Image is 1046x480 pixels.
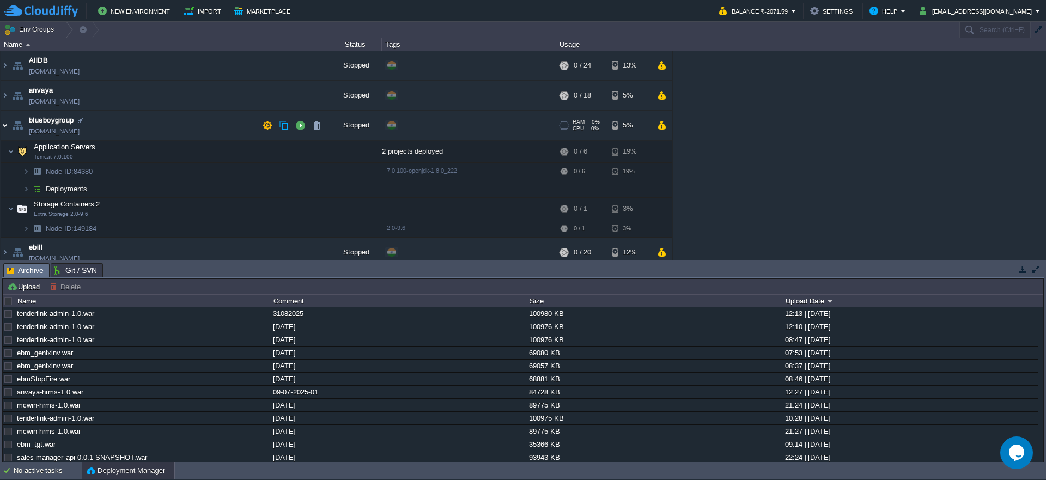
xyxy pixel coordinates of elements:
div: Comment [271,295,526,307]
a: mcwin-hrms-1.0.war [17,427,81,435]
span: Archive [7,264,44,277]
div: 0 / 24 [574,51,591,80]
img: AMDAwAAAACH5BAEAAAAALAAAAAABAAEAAAICRAEAOw== [15,198,30,220]
img: AMDAwAAAACH5BAEAAAAALAAAAAABAAEAAAICRAEAOw== [29,163,45,180]
div: 93943 KB [526,451,781,464]
div: [DATE] [270,373,525,385]
img: AMDAwAAAACH5BAEAAAAALAAAAAABAAEAAAICRAEAOw== [1,111,9,140]
div: 5% [612,111,647,140]
img: AMDAwAAAACH5BAEAAAAALAAAAAABAAEAAAICRAEAOw== [15,141,30,162]
span: RAM [573,119,585,125]
button: Deployment Manager [87,465,165,476]
a: blueboygroup [29,115,74,126]
button: [EMAIL_ADDRESS][DOMAIN_NAME] [920,4,1035,17]
div: Stopped [327,238,382,267]
button: Env Groups [4,22,58,37]
div: 0 / 1 [574,220,585,237]
a: ebmStopFire.war [17,375,70,383]
img: AMDAwAAAACH5BAEAAAAALAAAAAABAAEAAAICRAEAOw== [23,220,29,237]
div: 3% [612,198,647,220]
a: [DOMAIN_NAME] [29,126,80,137]
div: Tags [382,38,556,51]
div: 31082025 [270,307,525,320]
span: Application Servers [33,142,97,151]
img: AMDAwAAAACH5BAEAAAAALAAAAAABAAEAAAICRAEAOw== [29,220,45,237]
div: Stopped [327,111,382,140]
div: Size [527,295,782,307]
div: [DATE] [270,425,525,438]
div: 12:10 | [DATE] [782,320,1037,333]
img: AMDAwAAAACH5BAEAAAAALAAAAAABAAEAAAICRAEAOw== [1,81,9,110]
div: 08:37 | [DATE] [782,360,1037,372]
button: Upload [7,282,43,291]
div: 19% [612,163,647,180]
div: 0 / 6 [574,141,587,162]
div: 21:24 | [DATE] [782,399,1037,411]
span: Storage Containers 2 [33,199,101,209]
a: ebill [29,242,42,253]
div: 0 / 6 [574,163,585,180]
img: AMDAwAAAACH5BAEAAAAALAAAAAABAAEAAAICRAEAOw== [23,180,29,197]
a: AllDB [29,55,48,66]
div: 3% [612,220,647,237]
div: 0 / 1 [574,198,587,220]
a: ebm_genixinv.war [17,362,73,370]
a: [DOMAIN_NAME] [29,253,80,264]
span: Node ID: [46,167,74,175]
span: 0% [589,119,600,125]
div: 12:13 | [DATE] [782,307,1037,320]
img: AMDAwAAAACH5BAEAAAAALAAAAAABAAEAAAICRAEAOw== [29,180,45,197]
div: 07:53 | [DATE] [782,347,1037,359]
div: Name [1,38,327,51]
a: Storage Containers 2Extra Storage 2.0-9.6 [33,200,101,208]
div: 08:47 | [DATE] [782,333,1037,346]
a: ebm_genixinv.war [17,349,73,357]
button: Help [869,4,901,17]
span: 149184 [45,224,98,233]
div: 100976 KB [526,320,781,333]
button: Settings [810,4,856,17]
div: 21:27 | [DATE] [782,425,1037,438]
button: Import [184,4,224,17]
div: [DATE] [270,438,525,451]
a: tenderlink-admin-1.0.war [17,309,94,318]
div: Usage [557,38,672,51]
img: AMDAwAAAACH5BAEAAAAALAAAAAABAAEAAAICRAEAOw== [8,198,14,220]
div: 13% [612,51,647,80]
a: tenderlink-admin-1.0.war [17,323,94,331]
div: 0 / 18 [574,81,591,110]
button: Balance ₹-2071.59 [719,4,791,17]
div: 19% [612,141,647,162]
a: Node ID:149184 [45,224,98,233]
div: 69080 KB [526,347,781,359]
a: anvaya [29,85,53,96]
div: [DATE] [270,347,525,359]
div: [DATE] [270,399,525,411]
img: AMDAwAAAACH5BAEAAAAALAAAAAABAAEAAAICRAEAOw== [10,51,25,80]
div: 100976 KB [526,333,781,346]
img: AMDAwAAAACH5BAEAAAAALAAAAAABAAEAAAICRAEAOw== [1,51,9,80]
div: 12% [612,238,647,267]
div: 2 projects deployed [382,141,556,162]
img: CloudJiffy [4,4,78,18]
button: Marketplace [234,4,294,17]
div: Stopped [327,81,382,110]
span: Node ID: [46,224,74,233]
div: 22:24 | [DATE] [782,451,1037,464]
div: [DATE] [270,451,525,464]
div: 84728 KB [526,386,781,398]
a: sales-manager-api-0.0.1-SNAPSHOT.war [17,453,147,461]
div: 09-07-2025-01 [270,386,525,398]
div: [DATE] [270,333,525,346]
a: Node ID:84380 [45,167,94,176]
span: [DOMAIN_NAME] [29,66,80,77]
div: Name [15,295,270,307]
img: AMDAwAAAACH5BAEAAAAALAAAAAABAAEAAAICRAEAOw== [26,44,31,46]
span: CPU [573,125,584,132]
div: No active tasks [14,462,82,479]
div: 5% [612,81,647,110]
a: ebm_tgt.war [17,440,56,448]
